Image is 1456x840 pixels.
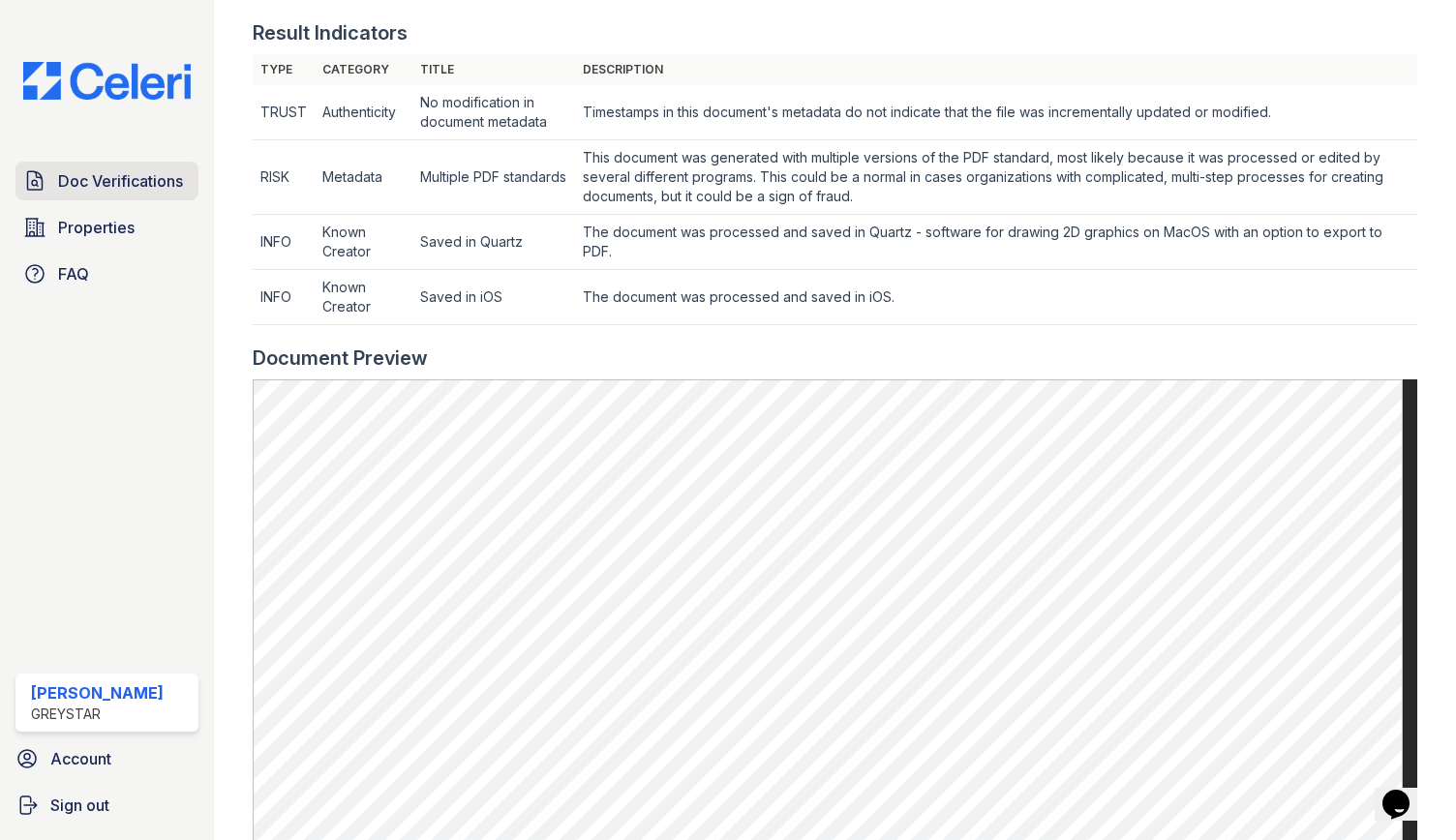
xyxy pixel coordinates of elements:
[412,270,575,325] td: Saved in iOS
[575,215,1417,270] td: The document was processed and saved in Quartz - software for drawing 2D graphics on MacOS with a...
[1375,763,1437,821] iframe: chat widget
[412,140,575,215] td: Multiple PDF standards
[31,705,164,724] div: Greystar
[8,786,206,825] a: Sign out
[253,270,315,325] td: INFO
[8,739,206,778] a: Account
[412,85,575,140] td: No modification in document metadata
[315,85,413,140] td: Authenticity
[58,262,89,285] span: FAQ
[315,215,413,270] td: Known Creator
[15,162,198,200] a: Doc Verifications
[253,215,315,270] td: INFO
[253,19,408,46] div: Result Indicators
[315,140,413,215] td: Metadata
[575,270,1417,325] td: The document was processed and saved in iOS.
[253,85,315,140] td: TRUST
[31,681,164,705] div: [PERSON_NAME]
[575,85,1417,140] td: Timestamps in this document's metadata do not indicate that the file was incrementally updated or...
[412,215,575,270] td: Saved in Quartz
[15,208,198,247] a: Properties
[575,140,1417,215] td: This document was generated with multiple versions of the PDF standard, most likely because it wa...
[315,54,413,85] th: Category
[58,169,183,193] span: Doc Verifications
[315,270,413,325] td: Known Creator
[58,216,135,239] span: Properties
[50,794,109,817] span: Sign out
[50,747,111,770] span: Account
[412,54,575,85] th: Title
[575,54,1417,85] th: Description
[253,54,315,85] th: Type
[253,140,315,215] td: RISK
[253,345,428,372] div: Document Preview
[15,255,198,293] a: FAQ
[8,62,206,100] img: CE_Logo_Blue-a8612792a0a2168367f1c8372b55b34899dd931a85d93a1a3d3e32e68fde9ad4.png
